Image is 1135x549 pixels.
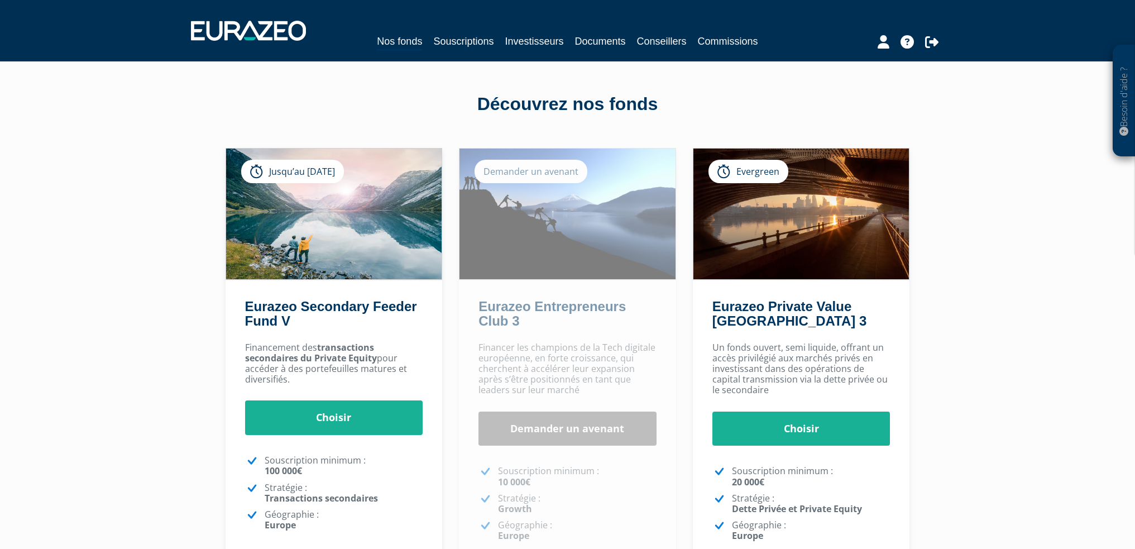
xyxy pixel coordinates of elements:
[250,92,886,117] div: Découvrez nos fonds
[265,519,296,531] strong: Europe
[498,529,529,542] strong: Europe
[708,160,788,183] div: Evergreen
[712,299,866,328] a: Eurazeo Private Value [GEOGRAPHIC_DATA] 3
[245,341,377,364] strong: transactions secondaires du Private Equity
[433,34,494,49] a: Souscriptions
[459,149,676,279] img: Eurazeo Entrepreneurs Club 3
[265,483,423,504] p: Stratégie :
[693,149,909,279] img: Eurazeo Private Value Europe 3
[245,299,417,328] a: Eurazeo Secondary Feeder Fund V
[732,493,890,514] p: Stratégie :
[732,466,890,487] p: Souscription minimum :
[265,455,423,476] p: Souscription minimum :
[265,509,423,531] p: Géographie :
[475,160,587,183] div: Demander un avenant
[265,492,378,504] strong: Transactions secondaires
[498,466,657,487] p: Souscription minimum :
[732,520,890,541] p: Géographie :
[712,342,890,396] p: Un fonds ouvert, semi liquide, offrant un accès privilégié aux marchés privés en investissant dan...
[505,34,563,49] a: Investisseurs
[241,160,344,183] div: Jusqu’au [DATE]
[498,503,532,515] strong: Growth
[226,149,442,279] img: Eurazeo Secondary Feeder Fund V
[498,520,657,541] p: Géographie :
[732,503,862,515] strong: Dette Privée et Private Equity
[1118,51,1131,151] p: Besoin d'aide ?
[732,529,763,542] strong: Europe
[245,400,423,435] a: Choisir
[265,465,302,477] strong: 100 000€
[498,493,657,514] p: Stratégie :
[245,342,423,385] p: Financement des pour accéder à des portefeuilles matures et diversifiés.
[478,412,657,446] a: Demander un avenant
[732,476,764,488] strong: 20 000€
[377,34,422,51] a: Nos fonds
[498,476,530,488] strong: 10 000€
[637,34,687,49] a: Conseillers
[698,34,758,49] a: Commissions
[478,299,626,328] a: Eurazeo Entrepreneurs Club 3
[478,342,657,396] p: Financer les champions de la Tech digitale européenne, en forte croissance, qui cherchent à accél...
[575,34,626,49] a: Documents
[712,412,890,446] a: Choisir
[191,21,306,41] img: 1732889491-logotype_eurazeo_blanc_rvb.png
